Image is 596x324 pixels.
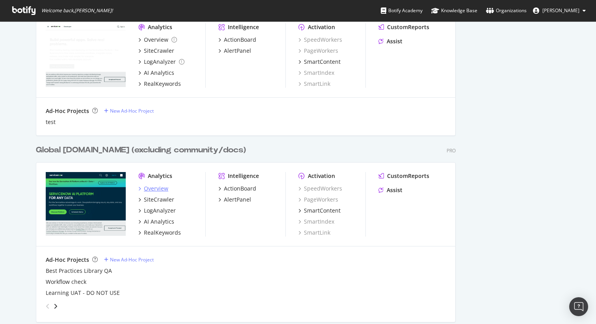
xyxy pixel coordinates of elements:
div: Intelligence [228,172,259,180]
a: Overview [138,185,168,193]
div: Assist [387,37,402,45]
a: ActionBoard [218,36,256,44]
div: Pro [447,147,456,154]
div: SiteCrawler [144,47,174,55]
div: Intelligence [228,23,259,31]
a: CustomReports [378,172,429,180]
a: SmartContent [298,207,341,215]
div: Assist [387,186,402,194]
div: Ad-Hoc Projects [46,107,89,115]
a: test [46,118,56,126]
div: angle-left [43,300,53,313]
div: AI Analytics [144,69,174,77]
img: servicenow.com [46,172,126,236]
div: Ad-Hoc Projects [46,256,89,264]
button: [PERSON_NAME] [527,4,592,17]
div: Overview [144,185,168,193]
div: SiteCrawler [144,196,174,204]
a: SmartLink [298,80,330,88]
div: Analytics [148,172,172,180]
span: Dejanee Dorville [542,7,579,14]
div: CustomReports [387,172,429,180]
a: Overview [138,36,177,44]
div: AlertPanel [224,196,251,204]
a: SiteCrawler [138,196,174,204]
div: Overview [144,36,168,44]
a: AlertPanel [218,196,251,204]
div: RealKeywords [144,80,181,88]
div: angle-right [53,302,58,310]
a: SpeedWorkers [298,36,342,44]
a: SmartIndex [298,69,334,77]
a: SmartContent [298,58,341,66]
div: AlertPanel [224,47,251,55]
a: PageWorkers [298,196,338,204]
a: Learning UAT - DO NOT USE [46,289,120,297]
div: RealKeywords [144,229,181,237]
div: Organizations [486,7,527,15]
div: Global [DOMAIN_NAME] (excluding community/docs) [36,144,246,156]
a: LogAnalyzer [138,207,176,215]
a: New Ad-Hoc Project [104,107,154,114]
a: CustomReports [378,23,429,31]
a: Assist [378,186,402,194]
a: AI Analytics [138,218,174,226]
a: ActionBoard [218,185,256,193]
a: New Ad-Hoc Project [104,256,154,263]
a: AI Analytics [138,69,174,77]
a: SmartIndex [298,218,334,226]
div: ActionBoard [224,185,256,193]
img: developer.servicenow.com [46,23,126,87]
a: Assist [378,37,402,45]
a: Workflow check [46,278,86,286]
a: PageWorkers [298,47,338,55]
a: RealKeywords [138,229,181,237]
span: Welcome back, [PERSON_NAME] ! [41,7,113,14]
div: LogAnalyzer [144,207,176,215]
div: SmartContent [304,207,341,215]
a: SiteCrawler [138,47,174,55]
div: AI Analytics [144,218,174,226]
a: Best Practices Library QA [46,267,112,275]
a: SmartLink [298,229,330,237]
div: CustomReports [387,23,429,31]
div: Open Intercom Messenger [569,297,588,316]
a: LogAnalyzer [138,58,184,66]
div: Activation [308,23,335,31]
a: RealKeywords [138,80,181,88]
div: ActionBoard [224,36,256,44]
div: New Ad-Hoc Project [110,107,154,114]
div: Activation [308,172,335,180]
div: New Ad-Hoc Project [110,256,154,263]
div: Knowledge Base [431,7,477,15]
div: Analytics [148,23,172,31]
div: Botify Academy [381,7,423,15]
a: SpeedWorkers [298,185,342,193]
a: Global [DOMAIN_NAME] (excluding community/docs) [36,144,249,156]
a: AlertPanel [218,47,251,55]
div: SmartContent [304,58,341,66]
div: LogAnalyzer [144,58,176,66]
